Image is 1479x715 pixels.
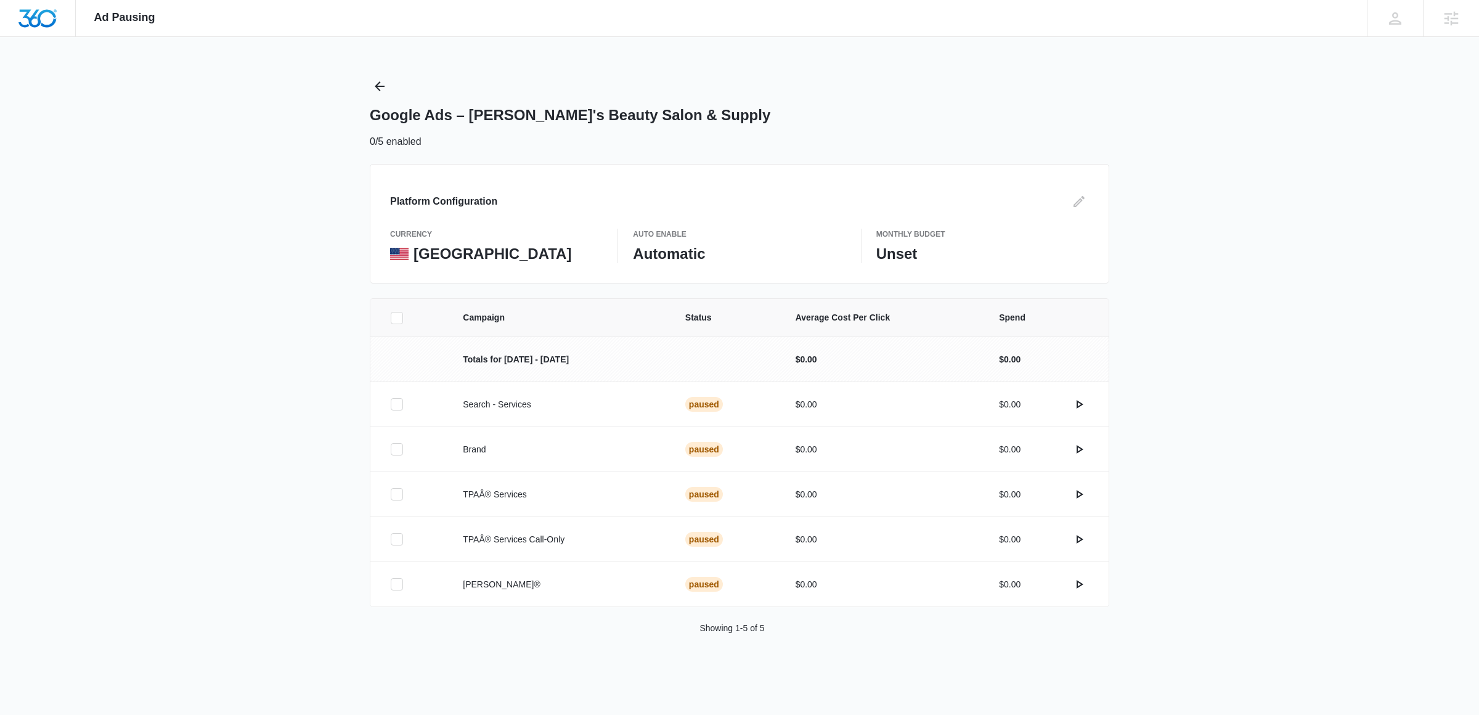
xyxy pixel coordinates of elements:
[796,311,970,324] span: Average Cost Per Click
[685,397,723,412] div: Paused
[1069,192,1089,211] button: Edit
[685,487,723,502] div: Paused
[1069,484,1089,504] button: actions.activate
[796,398,970,411] p: $0.00
[414,245,571,263] p: [GEOGRAPHIC_DATA]
[390,194,497,209] h3: Platform Configuration
[796,533,970,546] p: $0.00
[796,488,970,501] p: $0.00
[463,398,656,411] p: Search - Services
[463,578,656,591] p: [PERSON_NAME]®
[999,533,1021,546] p: $0.00
[876,229,1089,240] p: Monthly Budget
[796,353,970,366] p: $0.00
[685,577,723,592] div: Paused
[370,76,389,96] button: Back
[999,311,1089,324] span: Spend
[999,488,1021,501] p: $0.00
[463,353,656,366] p: Totals for [DATE] - [DATE]
[1069,574,1089,594] button: actions.activate
[1069,529,1089,549] button: actions.activate
[463,311,656,324] span: Campaign
[390,229,603,240] p: currency
[94,11,155,24] span: Ad Pausing
[999,398,1021,411] p: $0.00
[685,532,723,547] div: Paused
[1069,439,1089,459] button: actions.activate
[685,442,723,457] div: Paused
[390,248,409,260] img: United States
[999,578,1021,591] p: $0.00
[370,106,770,125] h1: Google Ads – [PERSON_NAME]'s Beauty Salon & Supply
[796,443,970,456] p: $0.00
[999,353,1021,366] p: $0.00
[463,443,656,456] p: Brand
[633,245,845,263] p: Automatic
[876,245,1089,263] p: Unset
[999,443,1021,456] p: $0.00
[699,622,764,635] p: Showing 1-5 of 5
[685,311,766,324] span: Status
[370,134,422,149] p: 0/5 enabled
[1069,394,1089,414] button: actions.activate
[463,533,656,546] p: TPAÂ® Services Call-Only
[633,229,845,240] p: Auto Enable
[796,578,970,591] p: $0.00
[463,488,656,501] p: TPAÂ® Services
